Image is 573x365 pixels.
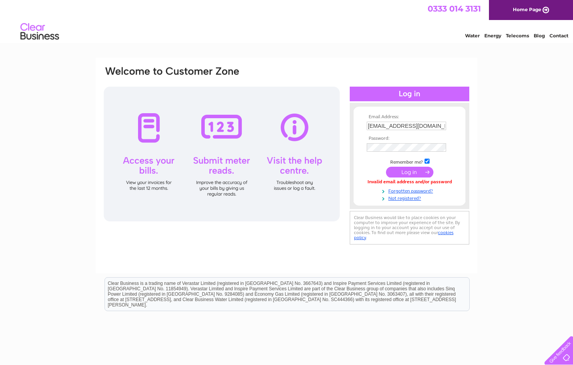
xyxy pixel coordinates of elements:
a: Water [465,33,480,39]
th: Password: [365,136,454,141]
div: Clear Business is a trading name of Verastar Limited (registered in [GEOGRAPHIC_DATA] No. 3667643... [105,4,469,37]
input: Submit [386,167,433,177]
a: 0333 014 3131 [428,4,481,13]
img: logo.png [20,20,59,44]
a: Blog [534,33,545,39]
th: Email Address: [365,114,454,120]
a: cookies policy [354,230,453,240]
div: Invalid email address and/or password [367,179,452,185]
a: Contact [549,33,568,39]
a: Energy [484,33,501,39]
td: Remember me? [365,157,454,165]
a: Forgotten password? [367,187,454,194]
a: Not registered? [367,194,454,201]
a: Telecoms [506,33,529,39]
div: Clear Business would like to place cookies on your computer to improve your experience of the sit... [350,211,469,244]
